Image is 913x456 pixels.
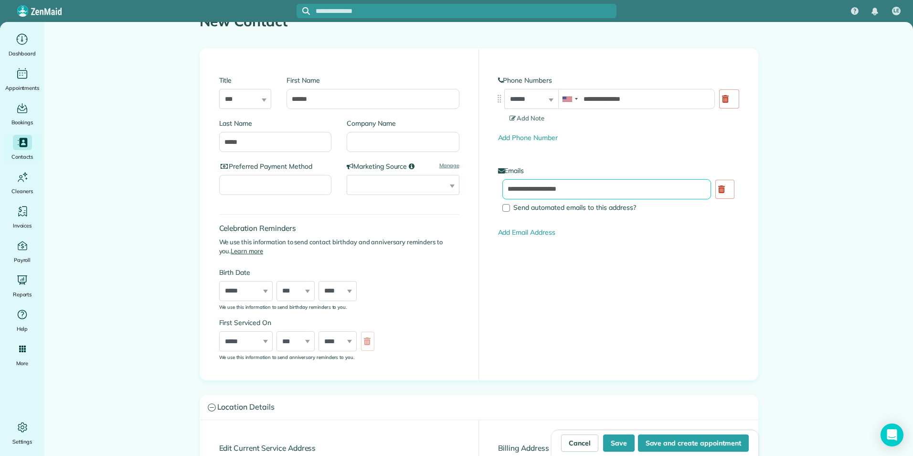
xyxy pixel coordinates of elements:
[347,162,459,171] label: Marketing Source
[5,83,40,93] span: Appointments
[13,290,32,299] span: Reports
[11,118,33,127] span: Bookings
[12,437,32,446] span: Settings
[219,318,379,327] label: First Serviced On
[893,7,899,15] span: LE
[638,434,749,452] button: Save and create appointment
[4,66,41,93] a: Appointments
[219,224,459,232] h4: Celebration Reminders
[287,76,459,85] label: First Name
[11,186,33,196] span: Cleaners
[4,307,41,334] a: Help
[219,162,332,171] label: Preferred Payment Method
[13,221,32,230] span: Invoices
[498,76,739,85] label: Phone Numbers
[16,358,28,368] span: More
[498,133,558,142] a: Add Phone Number
[4,420,41,446] a: Settings
[17,324,28,334] span: Help
[14,255,31,265] span: Payroll
[4,32,41,58] a: Dashboard
[231,247,263,255] a: Learn more
[219,444,459,452] h4: Edit Current Service Address
[881,423,903,446] div: Open Intercom Messenger
[219,304,347,310] sub: We use this information to send birthday reminders to you.
[4,204,41,230] a: Invoices
[4,169,41,196] a: Cleaners
[9,49,36,58] span: Dashboard
[219,354,355,360] sub: We use this information to send anniversary reminders to you.
[11,152,33,162] span: Contacts
[302,7,310,15] svg: Focus search
[603,434,635,452] button: Save
[559,89,581,109] div: United States: +1
[498,228,555,237] a: Add Email Address
[513,203,636,212] span: Send automated emails to this address?
[494,94,504,104] img: drag_indicator-119b368615184ecde3eda3c64c821f6cf29d3e2b97b89ee44bc31753036683e5.png
[4,238,41,265] a: Payroll
[4,135,41,162] a: Contacts
[4,272,41,299] a: Reports
[200,395,758,420] a: Location Details
[200,13,758,29] h1: New Contact
[347,119,459,128] label: Company Name
[865,1,885,22] div: Notifications
[297,7,310,15] button: Focus search
[219,238,459,256] p: We use this information to send contact birthday and anniversary reminders to you.
[219,268,379,277] label: Birth Date
[219,76,272,85] label: Title
[498,166,739,175] label: Emails
[510,114,545,122] span: Add Note
[4,100,41,127] a: Bookings
[219,119,332,128] label: Last Name
[439,162,459,170] a: Manage
[561,434,598,452] a: Cancel
[498,444,739,452] h4: Billing Address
